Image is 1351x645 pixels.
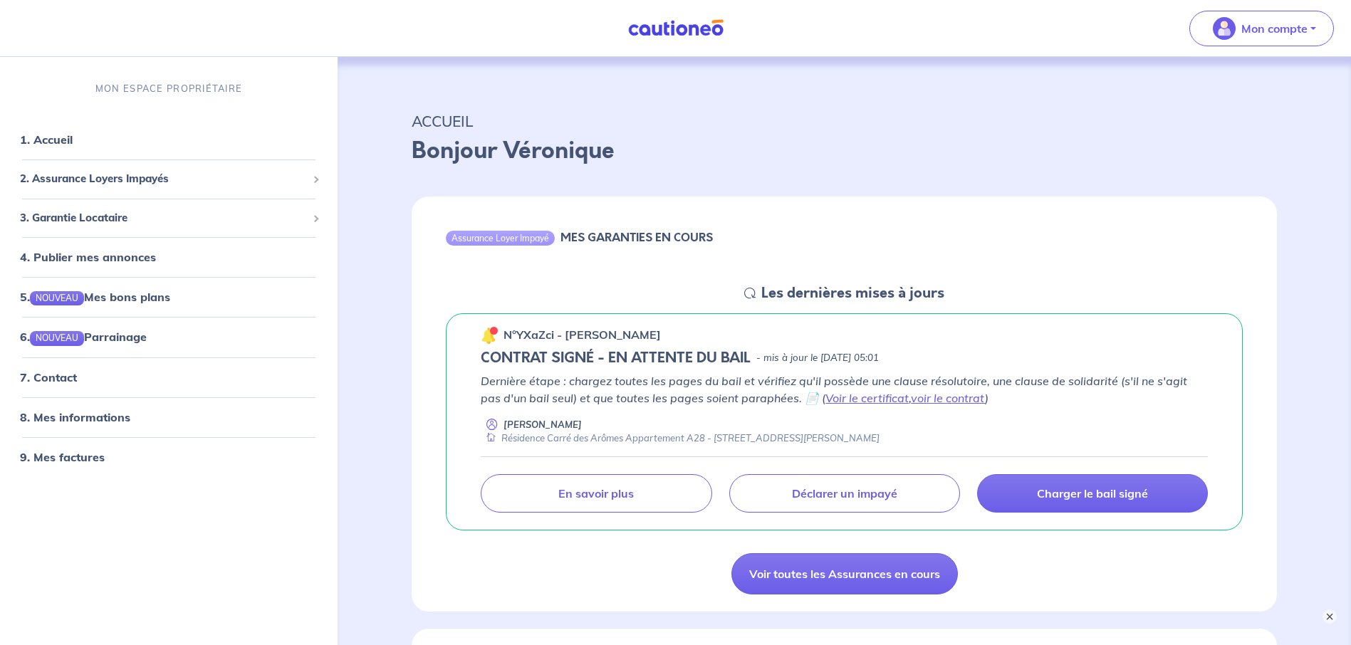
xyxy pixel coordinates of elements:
a: En savoir plus [481,474,711,513]
img: illu_account_valid_menu.svg [1213,17,1236,40]
p: n°YXaZci - [PERSON_NAME] [504,326,661,343]
div: 2. Assurance Loyers Impayés [6,165,332,193]
a: Voir le certificat [825,391,909,405]
a: voir le contrat [911,391,985,405]
a: Déclarer un impayé [729,474,960,513]
p: [PERSON_NAME] [504,418,582,431]
div: 7. Contact [6,362,332,391]
a: 1. Accueil [20,132,73,147]
div: 8. Mes informations [6,402,332,431]
div: 9. Mes factures [6,442,332,471]
a: 6.NOUVEAUParrainage [20,330,147,344]
div: state: CONTRACT-SIGNED, Context: NEW,MAYBE-CERTIFICATE,ALONE,LESSOR-DOCUMENTS [481,350,1208,367]
h5: CONTRAT SIGNÉ - EN ATTENTE DU BAIL [481,350,751,367]
a: Charger le bail signé [977,474,1208,513]
button: × [1323,609,1337,624]
h5: Les dernières mises à jours [761,285,944,302]
p: Déclarer un impayé [792,486,897,500]
div: 4. Publier mes annonces [6,243,332,271]
a: 9. Mes factures [20,449,105,463]
p: ACCUEIL [412,108,1277,134]
p: Bonjour Véronique [412,134,1277,168]
div: Assurance Loyer Impayé [446,231,555,245]
div: 1. Accueil [6,125,332,154]
img: Cautioneo [622,19,729,37]
span: 3. Garantie Locataire [20,209,307,226]
p: Charger le bail signé [1037,486,1148,500]
a: Voir toutes les Assurances en cours [731,553,958,594]
p: - mis à jour le [DATE] 05:01 [756,351,879,365]
p: Mon compte [1241,20,1308,37]
h6: MES GARANTIES EN COURS [560,231,713,244]
button: illu_account_valid_menu.svgMon compte [1189,11,1334,46]
a: 8. Mes informations [20,409,130,424]
div: Résidence Carré des Arômes Appartement A28 - [STREET_ADDRESS][PERSON_NAME] [481,431,880,445]
p: En savoir plus [558,486,634,500]
div: 6.NOUVEAUParrainage [6,322,332,351]
a: 5.NOUVEAUMes bons plans [20,290,170,304]
div: 3. Garantie Locataire [6,204,332,231]
img: 🔔 [481,327,498,344]
div: 5.NOUVEAUMes bons plans [6,283,332,311]
a: 4. Publier mes annonces [20,250,156,264]
p: Dernière étape : chargez toutes les pages du bail et vérifiez qu'il possède une clause résolutoir... [481,372,1208,407]
span: 2. Assurance Loyers Impayés [20,171,307,187]
p: MON ESPACE PROPRIÉTAIRE [95,82,242,95]
a: 7. Contact [20,369,77,384]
